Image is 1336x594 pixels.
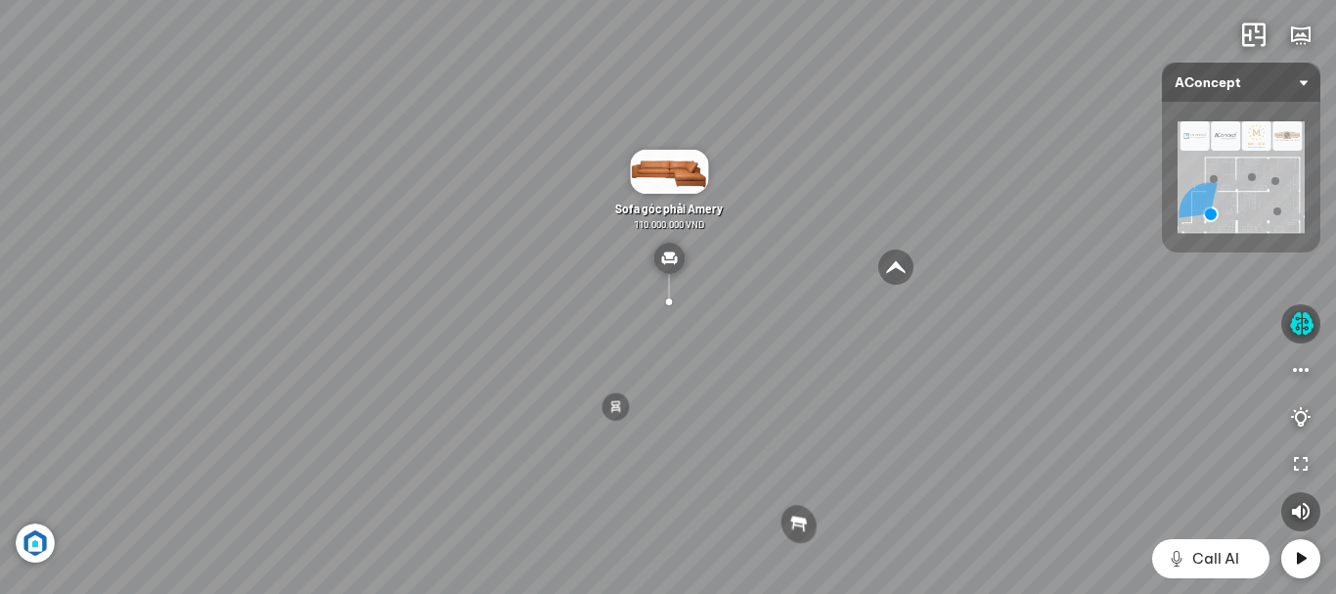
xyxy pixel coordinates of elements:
[615,202,723,215] span: Sofa góc phải Amery
[1192,547,1239,571] span: Call AI
[1178,121,1305,233] img: AConcept_CTMHTJT2R6E4.png
[630,150,708,194] img: Sofa_g_c_ph_i_A_M32YFPTKUM4G.gif
[1175,63,1308,102] span: AConcept
[16,524,55,563] img: Artboard_6_4x_1_F4RHW9YJWHU.jpg
[634,218,704,230] span: 110.000.000 VND
[653,243,685,274] img: type_sofa_CL2K24RXHCN6.svg
[1152,539,1269,578] button: Call AI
